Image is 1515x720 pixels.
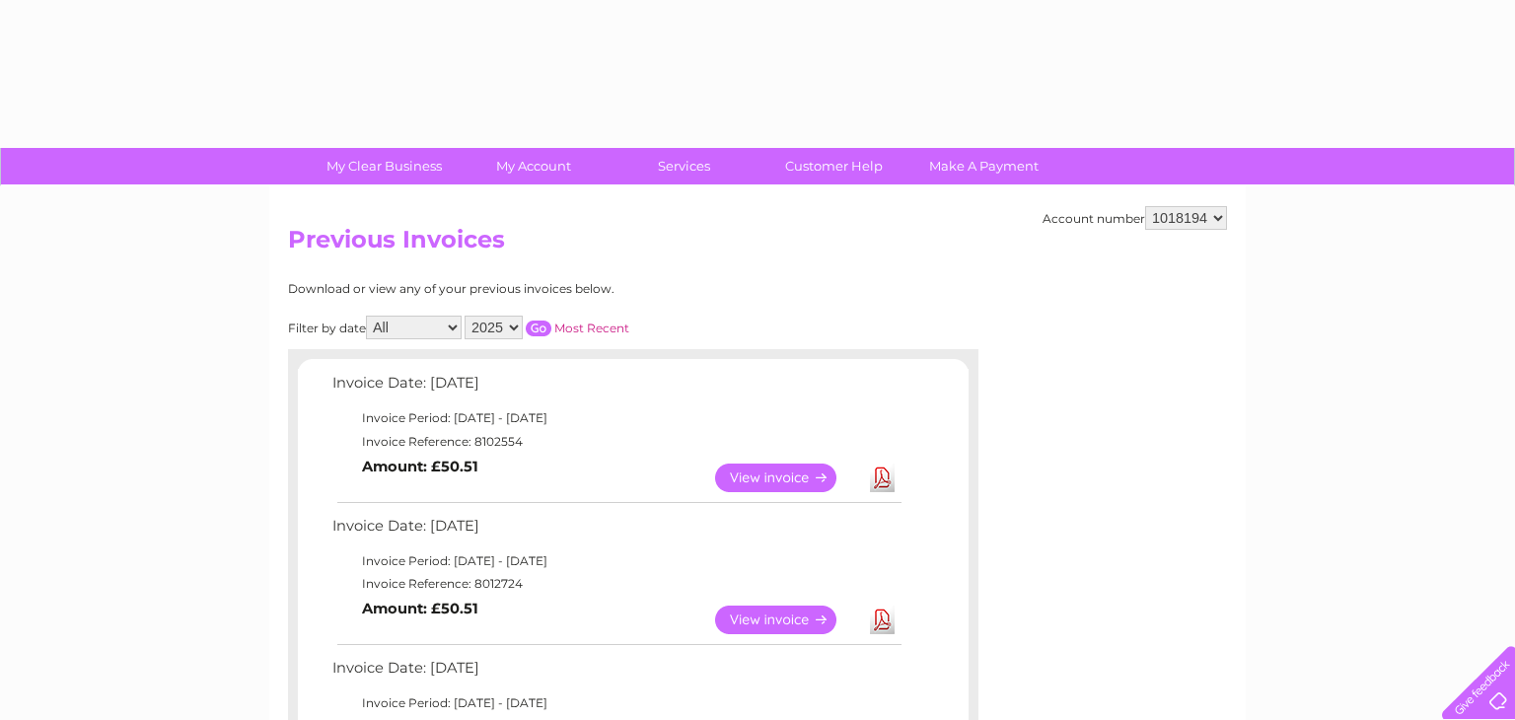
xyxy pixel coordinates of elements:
a: Download [870,606,895,634]
div: Account number [1043,206,1227,230]
b: Amount: £50.51 [362,600,478,617]
td: Invoice Period: [DATE] - [DATE] [327,406,904,430]
td: Invoice Period: [DATE] - [DATE] [327,549,904,573]
a: Services [603,148,765,184]
td: Invoice Period: [DATE] - [DATE] [327,691,904,715]
td: Invoice Date: [DATE] [327,655,904,691]
a: Make A Payment [902,148,1065,184]
a: View [715,464,860,492]
div: Download or view any of your previous invoices below. [288,282,806,296]
a: View [715,606,860,634]
div: Filter by date [288,316,806,339]
b: Amount: £50.51 [362,458,478,475]
a: My Clear Business [303,148,466,184]
h2: Previous Invoices [288,226,1227,263]
a: Most Recent [554,321,629,335]
td: Invoice Reference: 8102554 [327,430,904,454]
td: Invoice Reference: 8012724 [327,572,904,596]
a: Download [870,464,895,492]
a: Customer Help [753,148,915,184]
td: Invoice Date: [DATE] [327,370,904,406]
td: Invoice Date: [DATE] [327,513,904,549]
a: My Account [453,148,615,184]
